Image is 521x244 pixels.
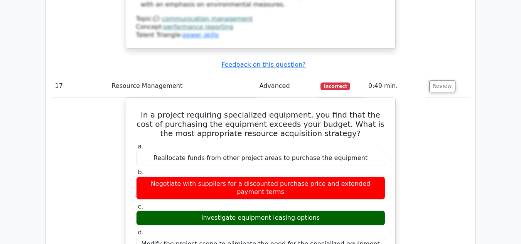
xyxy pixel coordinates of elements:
span: c. [138,203,143,210]
a: communication management [162,15,253,22]
td: 17 [52,75,109,97]
div: Talent Triangle: [136,15,385,39]
a: power skills [182,31,219,39]
div: Investigate equipment leasing options [136,210,385,225]
div: Concept: [136,23,385,31]
a: Feedback on this question? [221,61,305,68]
span: a. [138,143,144,150]
a: performance reporting [164,23,233,30]
td: Advanced [256,75,318,97]
div: Topic: [136,15,385,23]
button: Review [429,80,455,92]
div: Reallocate funds from other project areas to purchase the equipment [136,151,385,166]
span: b. [138,168,144,176]
td: Resource Management [108,75,256,97]
td: 0:49 min. [365,75,426,97]
h5: In a project requiring specialized equipment, you find that the cost of purchasing the equipment ... [135,110,386,138]
div: Negotiate with suppliers for a discounted purchase price and extended payment terms [136,177,385,200]
span: Incorrect [320,82,350,90]
span: d. [138,229,144,236]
